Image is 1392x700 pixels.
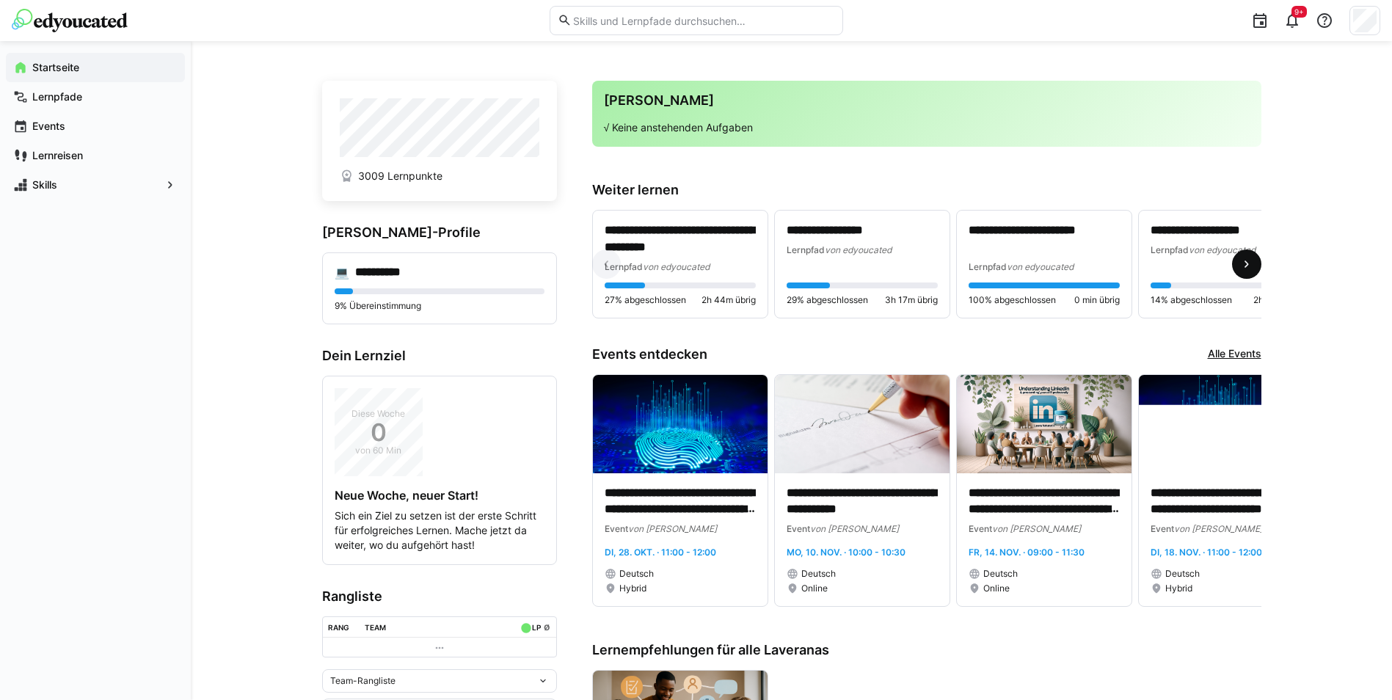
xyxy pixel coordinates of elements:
span: Online [801,583,828,594]
h3: Lernempfehlungen für alle Laveranas [592,642,1261,658]
span: Event [1151,523,1174,534]
span: 3h 17m übrig [885,294,938,306]
h4: Neue Woche, neuer Start! [335,488,544,503]
span: Event [787,523,810,534]
span: Team-Rangliste [330,675,396,687]
span: Event [605,523,628,534]
span: von [PERSON_NAME] [1174,523,1263,534]
div: Rang [328,623,349,632]
span: Deutsch [801,568,836,580]
h3: Dein Lernziel [322,348,557,364]
h3: Events entdecken [592,346,707,362]
h3: Weiter lernen [592,182,1261,198]
span: Event [969,523,992,534]
span: Hybrid [1165,583,1192,594]
div: 💻️ [335,265,349,280]
span: Mo, 10. Nov. · 10:00 - 10:30 [787,547,905,558]
img: image [775,375,950,473]
img: image [593,375,768,473]
span: Deutsch [983,568,1018,580]
div: Team [365,623,386,632]
a: Alle Events [1208,346,1261,362]
span: Di, 18. Nov. · 11:00 - 12:00 [1151,547,1262,558]
span: 27% abgeschlossen [605,294,686,306]
span: von edyoucated [1007,261,1074,272]
span: von edyoucated [825,244,892,255]
h3: Rangliste [322,588,557,605]
p: 9% Übereinstimmung [335,300,544,312]
img: image [1139,375,1313,473]
p: √ Keine anstehenden Aufgaben [604,120,1250,135]
span: 2h 44m übrig [702,294,756,306]
span: von edyoucated [643,261,710,272]
div: LP [532,623,541,632]
h3: [PERSON_NAME] [604,92,1250,109]
span: 2h 4m übrig [1253,294,1302,306]
span: von [PERSON_NAME] [810,523,899,534]
span: 0 min übrig [1074,294,1120,306]
span: 3009 Lernpunkte [358,169,442,183]
span: Lernpfad [1151,244,1189,255]
img: image [957,375,1132,473]
span: Deutsch [1165,568,1200,580]
span: 100% abgeschlossen [969,294,1056,306]
span: Lernpfad [605,261,643,272]
span: von edyoucated [1189,244,1256,255]
span: Online [983,583,1010,594]
span: Fr, 14. Nov. · 09:00 - 11:30 [969,547,1085,558]
span: 29% abgeschlossen [787,294,868,306]
span: 14% abgeschlossen [1151,294,1232,306]
span: 9+ [1294,7,1304,16]
span: Deutsch [619,568,654,580]
h3: [PERSON_NAME]-Profile [322,225,557,241]
a: ø [544,620,550,632]
span: von [PERSON_NAME] [992,523,1081,534]
span: Lernpfad [969,261,1007,272]
span: Hybrid [619,583,646,594]
p: Sich ein Ziel zu setzen ist der erste Schritt für erfolgreiches Lernen. Mache jetzt da weiter, wo... [335,508,544,553]
span: Di, 28. Okt. · 11:00 - 12:00 [605,547,716,558]
span: Lernpfad [787,244,825,255]
input: Skills und Lernpfade durchsuchen… [572,14,834,27]
span: von [PERSON_NAME] [628,523,717,534]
